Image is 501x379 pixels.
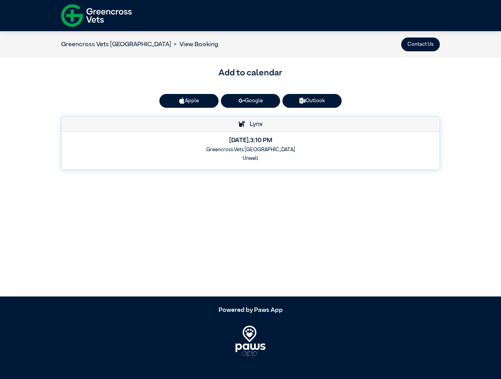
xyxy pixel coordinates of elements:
h5: [DATE] , 3:10 PM [67,137,434,144]
a: Google [221,94,280,108]
h3: Add to calendar [61,67,440,80]
img: f-logo [61,2,132,29]
a: Greencross Vets [GEOGRAPHIC_DATA] [61,41,171,48]
h6: Greencross Vets [GEOGRAPHIC_DATA] [67,147,434,153]
li: View Booking [171,40,218,49]
button: Contact Us [401,38,440,51]
nav: breadcrumb [61,40,218,49]
h5: Powered by Paws App [61,307,440,314]
a: Outlook [282,94,342,108]
button: Apple [159,94,219,108]
h6: Unwell [67,156,434,161]
span: Lynx [246,121,263,128]
img: PawsApp [236,326,266,357]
